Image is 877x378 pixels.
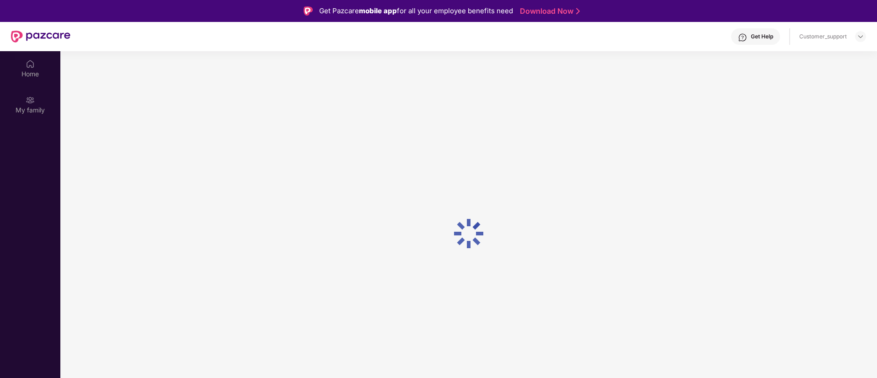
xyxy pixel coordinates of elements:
strong: mobile app [359,6,397,15]
a: Download Now [520,6,577,16]
div: Get Help [751,33,773,40]
img: Stroke [576,6,580,16]
img: svg+xml;base64,PHN2ZyBpZD0iRHJvcGRvd24tMzJ4MzIiIHhtbG5zPSJodHRwOi8vd3d3LnczLm9yZy8yMDAwL3N2ZyIgd2... [857,33,864,40]
img: Logo [304,6,313,16]
img: svg+xml;base64,PHN2ZyBpZD0iSG9tZSIgeG1sbnM9Imh0dHA6Ly93d3cudzMub3JnLzIwMDAvc3ZnIiB3aWR0aD0iMjAiIG... [26,59,35,69]
div: Customer_support [799,33,847,40]
div: Get Pazcare for all your employee benefits need [319,5,513,16]
img: New Pazcare Logo [11,31,70,43]
img: svg+xml;base64,PHN2ZyBpZD0iSGVscC0zMngzMiIgeG1sbnM9Imh0dHA6Ly93d3cudzMub3JnLzIwMDAvc3ZnIiB3aWR0aD... [738,33,747,42]
img: svg+xml;base64,PHN2ZyB3aWR0aD0iMjAiIGhlaWdodD0iMjAiIHZpZXdCb3g9IjAgMCAyMCAyMCIgZmlsbD0ibm9uZSIgeG... [26,96,35,105]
